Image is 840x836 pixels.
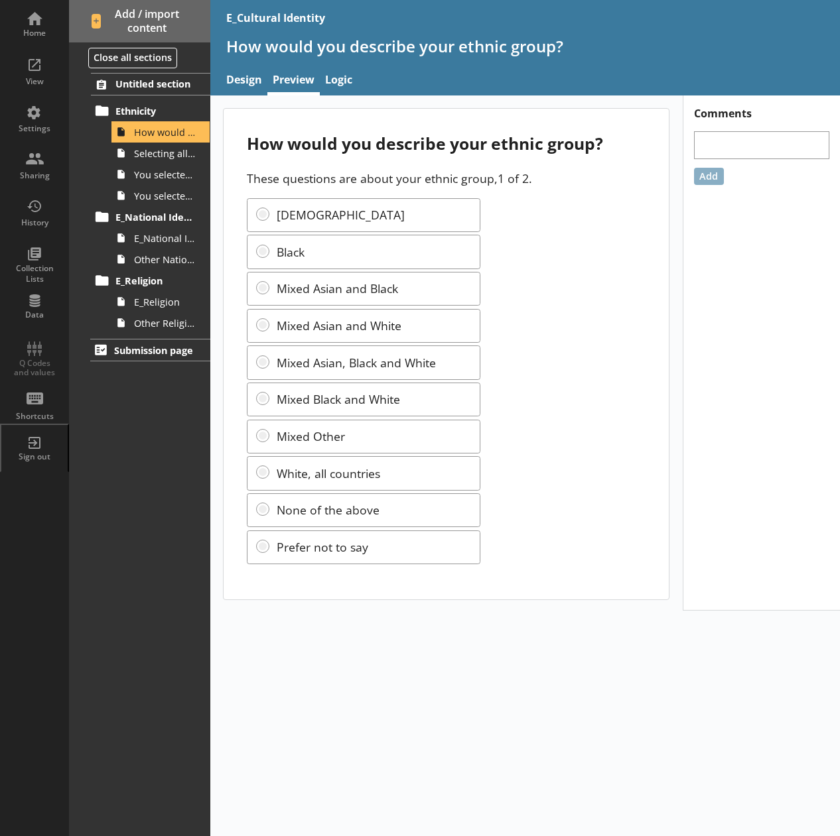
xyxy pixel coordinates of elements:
a: E_Religion [91,270,210,291]
div: Shortcuts [11,411,58,422]
a: Untitled section [91,73,210,95]
span: You selected '[DEMOGRAPHIC_DATA]'. [134,168,195,181]
div: Sharing [11,170,58,181]
span: Other National Identity [134,253,195,266]
li: EthnicityHow would you describe your ethnic group?Selecting all that apply, how would you describ... [97,100,210,206]
div: History [11,217,58,228]
a: You selected '[DEMOGRAPHIC_DATA]'. [111,164,210,185]
div: How would you describe your ethnic group? [247,133,646,154]
a: E_Religion [111,291,210,312]
h1: How would you describe your ethnic group? [226,36,825,56]
a: E_National Identity [111,227,210,249]
span: Selecting all that apply, how would you describe your ethnic group? [134,147,195,160]
a: E_National Identity [91,206,210,227]
p: These questions are about your ethnic group,1 of 2. [247,170,646,186]
div: Data [11,310,58,320]
div: Collection Lists [11,263,58,284]
a: How would you describe your ethnic group? [111,121,210,143]
span: Add / import content [92,7,188,35]
a: Other National Identity [111,249,210,270]
span: Other Religion [134,317,195,329]
li: E_National IdentityE_National IdentityOther National Identity [97,206,210,270]
a: Logic [320,67,358,95]
h1: Comments [683,95,840,121]
a: You selected 'Any other ethnic group'. [111,185,210,206]
li: E_ReligionE_ReligionOther Religion [97,270,210,333]
span: E_Religion [134,296,195,308]
span: Untitled section [115,78,196,90]
span: E_National Identity [115,211,196,223]
div: View [11,76,58,87]
div: E_Cultural Identity [226,11,325,25]
a: Ethnicity [91,100,210,121]
span: Submission page [114,344,195,357]
div: Sign out [11,451,58,462]
li: Untitled sectionEthnicityHow would you describe your ethnic group?Selecting all that apply, how w... [69,73,210,333]
button: Close all sections [88,48,177,68]
a: Preview [267,67,320,95]
span: E_Religion [115,274,196,287]
a: Submission page [90,339,210,361]
span: How would you describe your ethnic group? [134,126,195,139]
a: Other Religion [111,312,210,333]
div: Home [11,28,58,38]
span: Ethnicity [115,105,196,117]
div: Settings [11,123,58,134]
a: Design [221,67,267,95]
span: E_National Identity [134,232,195,245]
a: Selecting all that apply, how would you describe your ethnic group? [111,143,210,164]
span: You selected 'Any other ethnic group'. [134,190,195,202]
